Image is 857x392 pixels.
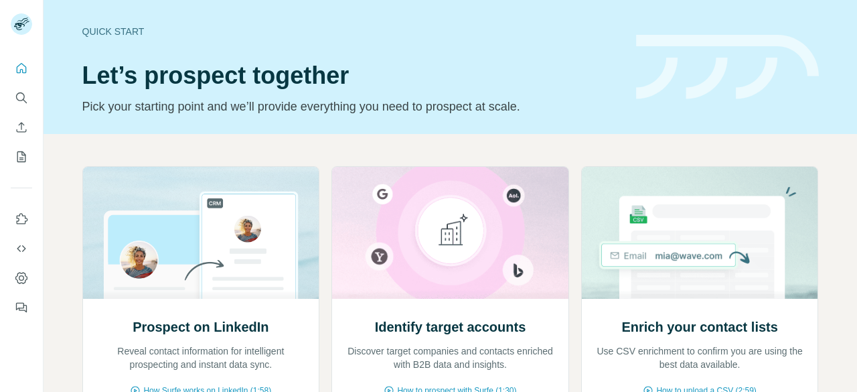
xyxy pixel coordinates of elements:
[11,115,32,139] button: Enrich CSV
[82,97,620,116] p: Pick your starting point and we’ll provide everything you need to prospect at scale.
[82,25,620,38] div: Quick start
[331,167,569,299] img: Identify target accounts
[636,35,819,100] img: banner
[11,296,32,320] button: Feedback
[11,145,32,169] button: My lists
[581,167,819,299] img: Enrich your contact lists
[96,344,306,371] p: Reveal contact information for intelligent prospecting and instant data sync.
[621,318,777,336] h2: Enrich your contact lists
[375,318,526,336] h2: Identify target accounts
[82,62,620,89] h1: Let’s prospect together
[595,344,805,371] p: Use CSV enrichment to confirm you are using the best data available.
[11,207,32,231] button: Use Surfe on LinkedIn
[11,237,32,261] button: Use Surfe API
[133,318,268,336] h2: Prospect on LinkedIn
[82,167,320,299] img: Prospect on LinkedIn
[11,56,32,80] button: Quick start
[11,86,32,110] button: Search
[11,266,32,290] button: Dashboard
[345,344,555,371] p: Discover target companies and contacts enriched with B2B data and insights.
